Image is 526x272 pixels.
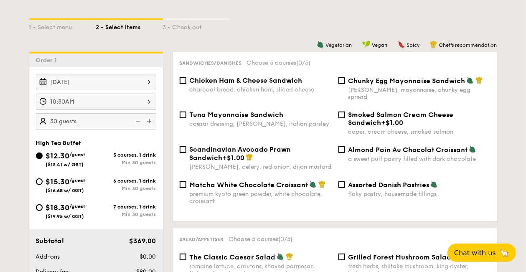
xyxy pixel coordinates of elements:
[180,60,242,66] span: Sandwiches/Danishes
[70,152,86,158] span: /guest
[326,42,352,48] span: Vegetarian
[279,236,293,243] span: (0/5)
[140,253,156,260] span: $0.00
[144,113,156,129] img: icon-add.58712e84.svg
[348,77,465,85] span: Chunky Egg Mayonnaise Sandwich
[338,146,345,153] input: Almond Pain Au Chocolat Croissanta sweet puff pastry filled with dark chocolate
[348,191,490,198] div: flaky pastry, housemade fillings
[180,181,186,188] input: Matcha White Chocolate Croissantpremium kyoto green powder, white chocolate, croissant
[190,145,291,162] span: Scandinavian Avocado Prawn Sandwich
[70,178,86,183] span: /guest
[190,181,308,189] span: Matcha White Chocolate Croissant
[96,160,156,165] div: Min 30 guests
[36,204,43,211] input: $18.30/guest($19.95 w/ GST)7 courses, 1 drinkMin 30 guests
[46,177,70,186] span: $15.30
[36,253,60,260] span: Add-ons
[29,20,96,32] div: 1 - Select menu
[246,153,253,161] img: icon-chef-hat.a58ddaea.svg
[499,248,509,258] span: 🦙
[46,188,84,193] span: ($16.68 w/ GST)
[229,236,293,243] span: Choose 5 courses
[317,41,324,48] img: icon-vegetarian.fe4039eb.svg
[36,94,156,110] input: Event time
[180,112,186,118] input: Tuna Mayonnaise Sandwichcaesar dressing, [PERSON_NAME], italian parsley
[96,178,156,184] div: 6 courses, 1 drink
[96,20,163,32] div: 2 - Select items
[190,76,302,84] span: Chicken Ham & Cheese Sandwich
[36,237,64,245] span: Subtotal
[180,77,186,84] input: Chicken Ham & Cheese Sandwichcharcoal bread, chicken ham, sliced cheese
[36,140,81,147] span: High Tea Buffet
[348,253,452,261] span: Grilled Forest Mushroom Salad
[180,146,186,153] input: Scandinavian Avocado Prawn Sandwich+$1.00[PERSON_NAME], celery, red onion, dijon mustard
[430,41,437,48] img: icon-chef-hat.a58ddaea.svg
[190,120,332,127] div: caesar dressing, [PERSON_NAME], italian parsley
[163,20,230,32] div: 3 - Check out
[318,180,326,188] img: icon-chef-hat.a58ddaea.svg
[338,254,345,260] input: Grilled Forest Mushroom Saladfresh herbs, shiitake mushroom, king oyster, balsamic dressing
[430,180,438,188] img: icon-vegetarian.fe4039eb.svg
[439,42,497,48] span: Chef's recommendation
[348,86,490,101] div: [PERSON_NAME], mayonnaise, chunky egg spread
[309,180,317,188] img: icon-vegetarian.fe4039eb.svg
[466,76,474,84] img: icon-vegetarian.fe4039eb.svg
[36,74,156,90] input: Event date
[70,203,86,209] span: /guest
[96,152,156,158] div: 5 courses, 1 drink
[454,249,496,257] span: Chat with us
[348,128,490,135] div: caper, cream cheese, smoked salmon
[362,41,371,48] img: icon-vegan.f8ff3823.svg
[96,204,156,210] div: 7 courses, 1 drink
[447,244,516,262] button: Chat with us🦙
[348,155,490,163] div: a sweet puff pastry filled with dark chocolate
[36,113,156,130] input: Number of guests
[36,57,61,64] span: Order 1
[348,146,468,154] span: Almond Pain Au Chocolat Croissant
[398,41,405,48] img: icon-spicy.37a8142b.svg
[407,42,420,48] span: Spicy
[286,253,293,260] img: icon-chef-hat.a58ddaea.svg
[190,163,332,170] div: [PERSON_NAME], celery, red onion, dijon mustard
[338,77,345,84] input: Chunky Egg Mayonnaise Sandwich[PERSON_NAME], mayonnaise, chunky egg spread
[338,181,345,188] input: Assorted Danish Pastriesflaky pastry, housemade fillings
[190,191,332,205] div: premium kyoto green powder, white chocolate, croissant
[475,76,483,84] img: icon-chef-hat.a58ddaea.svg
[46,162,84,168] span: ($13.41 w/ GST)
[46,151,70,160] span: $12.30
[338,112,345,118] input: Smoked Salmon Cream Cheese Sandwich+$1.00caper, cream cheese, smoked salmon
[372,42,388,48] span: Vegan
[131,113,144,129] img: icon-reduce.1d2dbef1.svg
[469,145,476,153] img: icon-vegetarian.fe4039eb.svg
[381,119,404,127] span: +$1.00
[277,253,284,260] img: icon-vegetarian.fe4039eb.svg
[190,111,284,119] span: Tuna Mayonnaise Sandwich
[247,59,311,66] span: Choose 5 courses
[36,153,43,159] input: $12.30/guest($13.41 w/ GST)5 courses, 1 drinkMin 30 guests
[96,211,156,217] div: Min 30 guests
[46,214,84,219] span: ($19.95 w/ GST)
[46,203,70,212] span: $18.30
[348,181,429,189] span: Assorted Danish Pastries
[96,186,156,191] div: Min 30 guests
[223,154,245,162] span: +$1.00
[297,59,311,66] span: (0/5)
[190,253,276,261] span: The Classic Caesar Salad
[129,237,156,245] span: $369.00
[190,86,332,93] div: charcoal bread, chicken ham, sliced cheese
[180,254,186,260] input: The Classic Caesar Saladromaine lettuce, croutons, shaved parmesan flakes, cherry tomatoes, house...
[36,178,43,185] input: $15.30/guest($16.68 w/ GST)6 courses, 1 drinkMin 30 guests
[180,236,224,242] span: Salad/Appetiser
[348,111,454,127] span: Smoked Salmon Cream Cheese Sandwich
